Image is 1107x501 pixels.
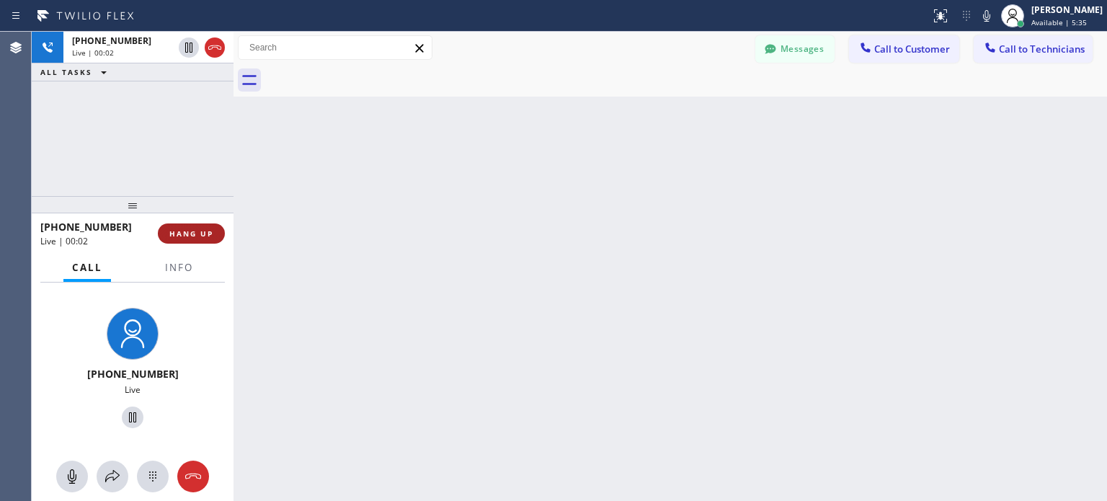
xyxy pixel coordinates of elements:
span: Available | 5:35 [1031,17,1087,27]
button: ALL TASKS [32,63,121,81]
span: Call to Customer [874,43,950,56]
button: Open directory [97,461,128,492]
button: Info [156,254,202,282]
span: ALL TASKS [40,67,92,77]
button: Call [63,254,111,282]
button: Messages [755,35,835,63]
span: [PHONE_NUMBER] [72,35,151,47]
span: Live | 00:02 [72,48,114,58]
button: Open dialpad [137,461,169,492]
button: Call to Customer [849,35,959,63]
button: Mute [977,6,997,26]
span: Live [125,383,141,396]
span: Call to Technicians [999,43,1085,56]
button: Call to Technicians [974,35,1093,63]
span: Call [72,261,102,274]
span: Info [165,261,193,274]
button: Mute [56,461,88,492]
button: Hang up [177,461,209,492]
span: [PHONE_NUMBER] [87,367,179,381]
button: Hang up [205,37,225,58]
button: Hold Customer [122,407,143,428]
span: [PHONE_NUMBER] [40,220,132,234]
span: Live | 00:02 [40,235,88,247]
button: HANG UP [158,223,225,244]
span: HANG UP [169,229,213,239]
input: Search [239,36,432,59]
div: [PERSON_NAME] [1031,4,1103,16]
button: Hold Customer [179,37,199,58]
